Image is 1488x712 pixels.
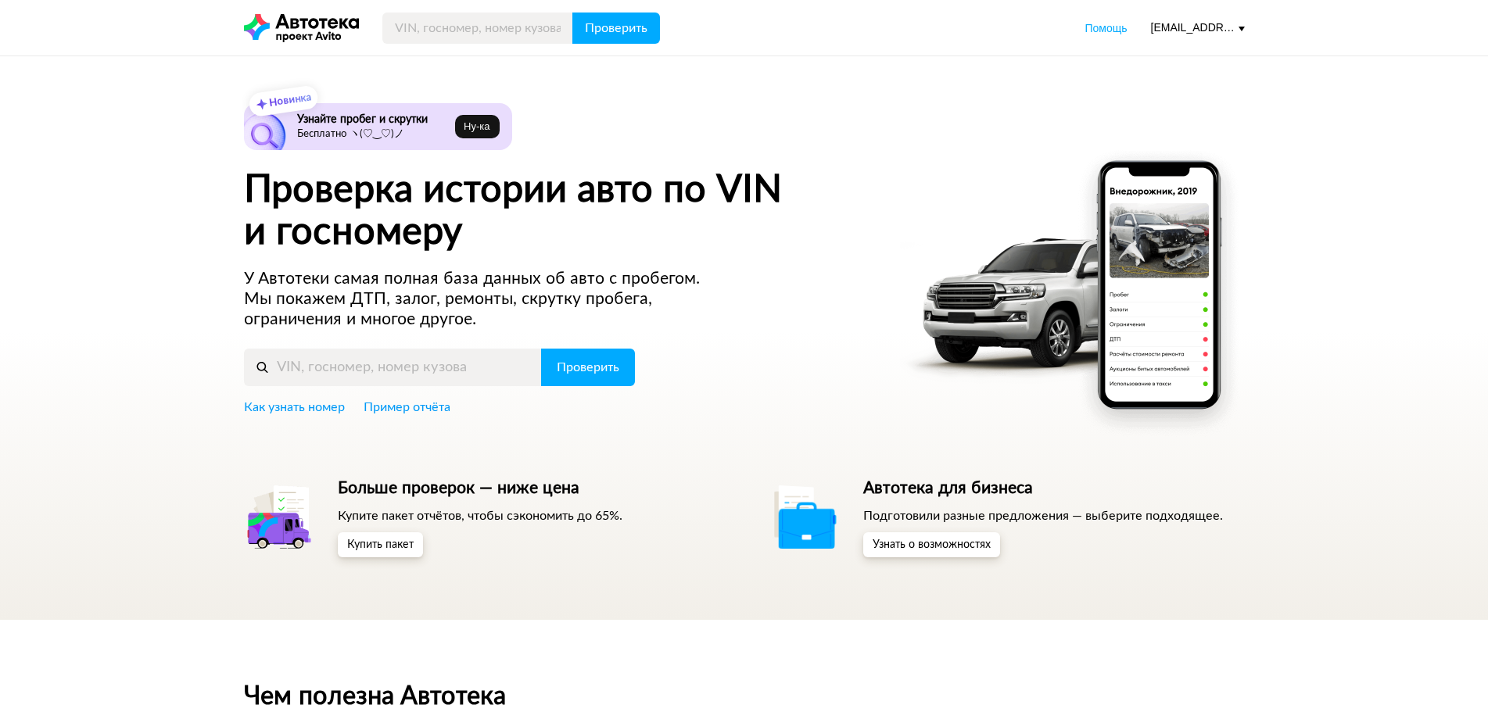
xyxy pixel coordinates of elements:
span: Проверить [557,361,619,374]
strong: Новинка [268,92,311,109]
button: Проверить [541,349,635,386]
input: VIN, госномер, номер кузова [244,349,542,386]
button: Купить пакет [338,532,423,557]
p: Подготовили разные предложения — выберите подходящее. [863,507,1223,524]
span: Узнать о возможностях [873,539,991,550]
h5: Автотека для бизнеса [863,478,1223,499]
h6: Узнайте пробег и скрутки [297,113,450,127]
span: Помощь [1085,22,1127,34]
button: Проверить [572,13,660,44]
button: Узнать о возможностях [863,532,1000,557]
input: VIN, госномер, номер кузова [382,13,573,44]
a: Пример отчёта [364,399,450,416]
a: Помощь [1085,20,1127,36]
h1: Проверка истории авто по VIN и госномеру [244,169,880,253]
div: [EMAIL_ADDRESS][DOMAIN_NAME] [1151,20,1245,35]
p: У Автотеки самая полная база данных об авто с пробегом. Мы покажем ДТП, залог, ремонты, скрутку п... [244,269,730,330]
p: Бесплатно ヽ(♡‿♡)ノ [297,128,450,141]
a: Как узнать номер [244,399,345,416]
h5: Больше проверок — ниже цена [338,478,622,499]
span: Проверить [585,22,647,34]
h2: Чем полезна Автотека [244,682,1245,710]
p: Купите пакет отчётов, чтобы сэкономить до 65%. [338,507,622,524]
span: Ну‑ка [464,120,489,133]
span: Купить пакет [347,539,414,550]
